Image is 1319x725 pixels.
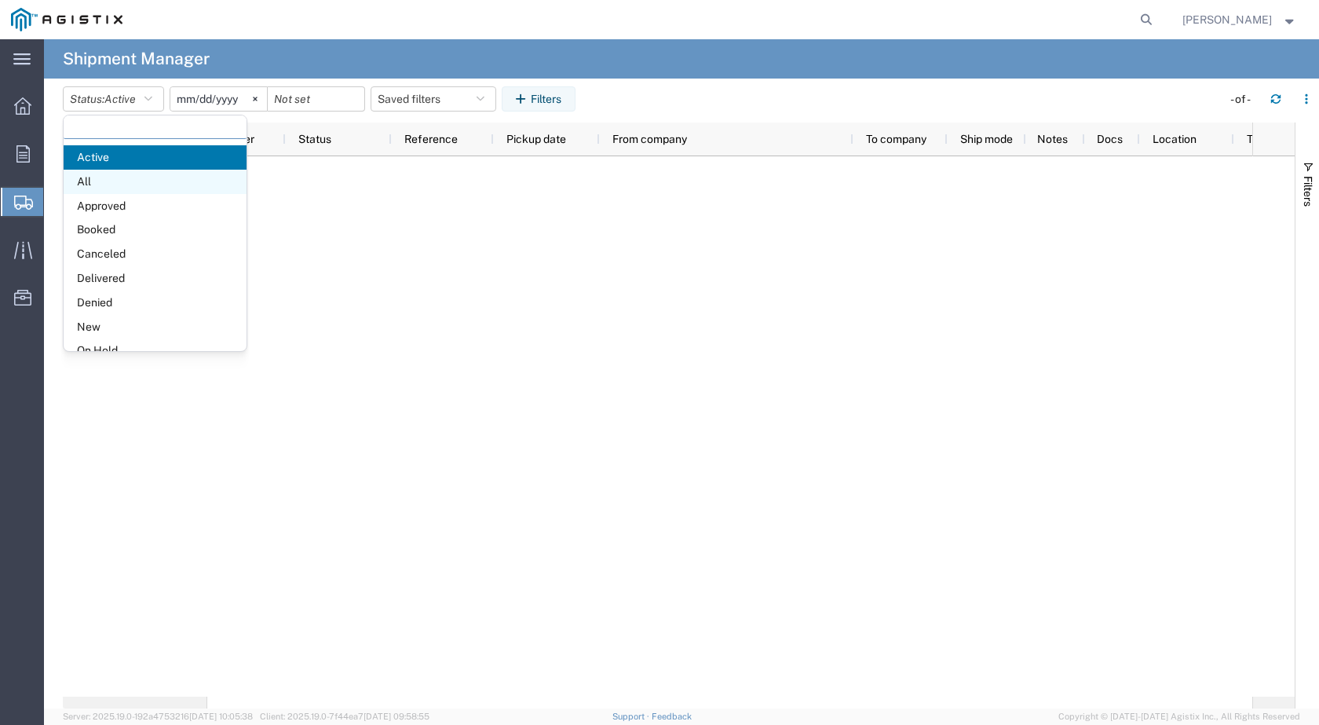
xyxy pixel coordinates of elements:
[64,218,247,242] span: Booked
[652,712,692,721] a: Feedback
[1182,10,1298,29] button: [PERSON_NAME]
[506,133,566,145] span: Pickup date
[1153,133,1197,145] span: Location
[64,242,247,266] span: Canceled
[268,87,364,111] input: Not set
[64,339,247,363] span: On Hold
[612,133,687,145] span: From company
[1058,710,1300,723] span: Copyright © [DATE]-[DATE] Agistix Inc., All Rights Reserved
[170,87,267,111] input: Not set
[64,266,247,291] span: Delivered
[64,291,247,315] span: Denied
[260,712,429,721] span: Client: 2025.19.0-7f44ea7
[1230,91,1258,108] div: - of -
[64,170,247,194] span: All
[1247,133,1270,145] span: Type
[1097,133,1123,145] span: Docs
[1302,176,1314,207] span: Filters
[1182,11,1272,28] span: Alberto Quezada
[189,712,253,721] span: [DATE] 10:05:38
[371,86,496,112] button: Saved filters
[404,133,458,145] span: Reference
[64,315,247,339] span: New
[63,86,164,112] button: Status:Active
[364,712,429,721] span: [DATE] 09:58:55
[63,39,210,79] h4: Shipment Manager
[63,712,253,721] span: Server: 2025.19.0-192a4753216
[298,133,331,145] span: Status
[1037,133,1068,145] span: Notes
[104,93,136,105] span: Active
[64,194,247,218] span: Approved
[612,712,652,721] a: Support
[866,133,926,145] span: To company
[64,145,247,170] span: Active
[11,8,122,31] img: logo
[960,133,1013,145] span: Ship mode
[502,86,575,112] button: Filters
